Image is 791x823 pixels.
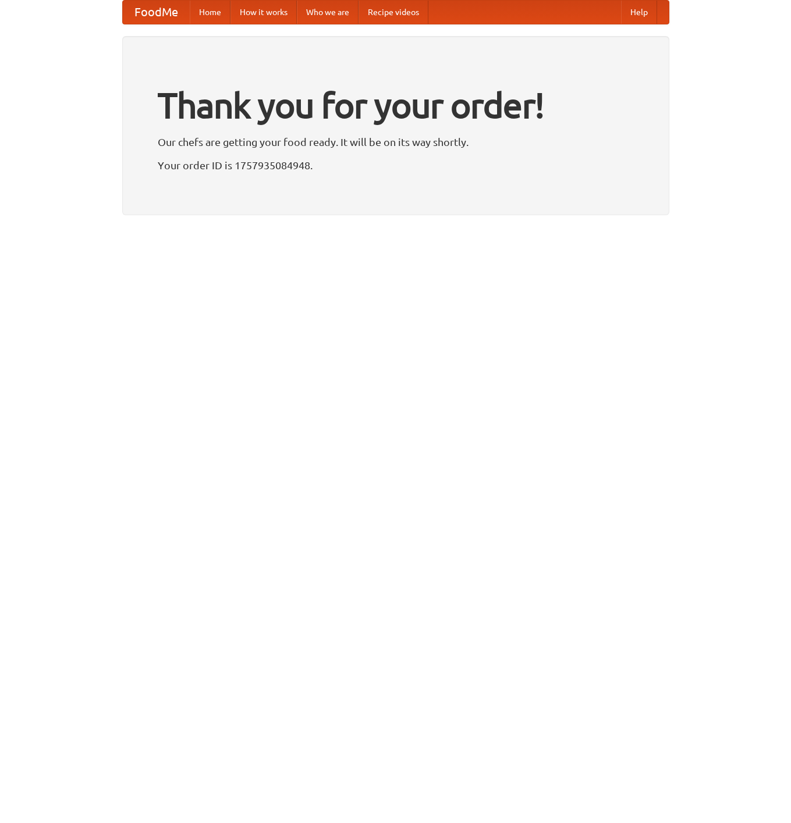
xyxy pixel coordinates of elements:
a: Recipe videos [359,1,428,24]
a: FoodMe [123,1,190,24]
a: How it works [230,1,297,24]
a: Help [621,1,657,24]
h1: Thank you for your order! [158,77,634,133]
p: Our chefs are getting your food ready. It will be on its way shortly. [158,133,634,151]
a: Who we are [297,1,359,24]
a: Home [190,1,230,24]
p: Your order ID is 1757935084948. [158,156,634,174]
